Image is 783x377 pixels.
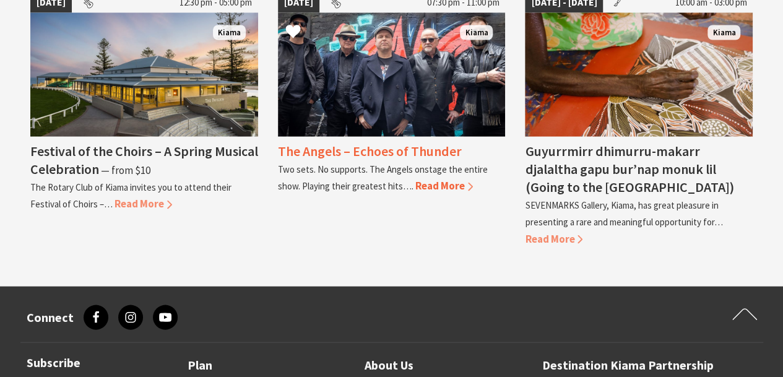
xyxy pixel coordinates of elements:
a: Destination Kiama Partnership [542,355,714,375]
h4: Festival of the Choirs – A Spring Musical Celebration [30,142,258,177]
button: Click to Favourite The Angels – Echoes of Thunder [273,11,313,53]
h3: Subscribe [27,355,157,370]
span: Read More [525,232,582,245]
a: About Us [365,355,413,375]
span: Kiama [460,25,493,40]
span: ⁠— from $10 [101,163,150,176]
img: The Angels [278,12,506,136]
p: SEVENMARKS Gallery, Kiama, has great pleasure in presenting a rare and meaningful opportunity for… [525,199,722,227]
img: Aboriginal artist Joy Borruwa sitting on the floor painting [525,12,753,136]
p: The Rotary Club of Kiama invites you to attend their Festival of Choirs –… [30,181,231,209]
h4: The Angels – Echoes of Thunder [278,142,462,159]
h4: Guyurrmirr dhimurru-makarr djalaltha gapu bur’nap monuk lil (Going to the [GEOGRAPHIC_DATA]) [525,142,733,195]
span: Kiama [213,25,246,40]
img: 2023 Festival of Choirs at the Kiama Pavilion [30,12,258,136]
h3: Connect [27,310,74,324]
span: Kiama [707,25,740,40]
span: Read More [415,178,473,192]
a: Plan [188,355,212,375]
p: Two sets. No supports. The Angels onstage the entire show. Playing their greatest hits…. [278,163,488,191]
span: Read More [115,196,172,210]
